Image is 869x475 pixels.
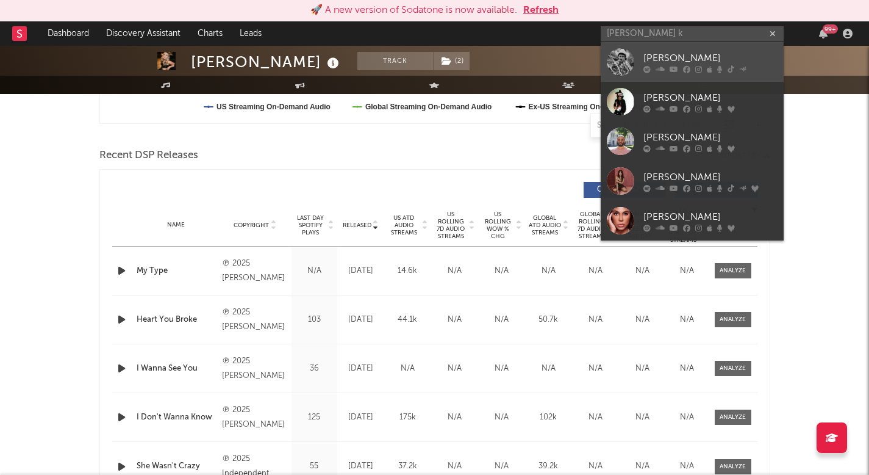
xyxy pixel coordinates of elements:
a: [PERSON_NAME] [601,201,784,241]
div: N/A [669,460,706,473]
a: Charts [189,21,231,46]
div: [DATE] [340,460,381,473]
a: I Don't Wanna Know [137,412,216,424]
span: Global Rolling 7D Audio Streams [575,211,609,240]
span: Copyright [234,222,269,229]
span: Originals ( 32 ) [592,186,648,194]
div: ℗ 2025 [PERSON_NAME] [222,305,288,335]
div: 103 [295,314,334,326]
div: [DATE] [340,363,381,375]
div: N/A [481,363,522,375]
button: Refresh [523,3,559,18]
div: [PERSON_NAME] [643,51,778,65]
div: [PERSON_NAME] [643,130,778,145]
div: N/A [528,363,569,375]
div: N/A [295,265,334,277]
div: N/A [434,412,475,424]
div: N/A [622,363,663,375]
div: N/A [481,314,522,326]
div: N/A [622,460,663,473]
div: [DATE] [340,412,381,424]
input: Search for artists [601,26,784,42]
div: ℗ 2025 [PERSON_NAME] [222,403,288,432]
div: 39.2k [528,460,569,473]
a: I Wanna See You [137,363,216,375]
div: N/A [434,265,475,277]
div: N/A [575,412,616,424]
text: Ex-US Streaming On-Demand Audio [528,103,654,111]
a: Leads [231,21,270,46]
button: Originals(32) [584,182,666,198]
div: N/A [434,363,475,375]
div: 102k [528,412,569,424]
div: N/A [669,363,706,375]
div: [DATE] [340,314,381,326]
a: My Type [137,265,216,277]
span: Last Day Spotify Plays [295,214,327,236]
div: 99 + [823,24,838,34]
text: Global Streaming On-Demand Audio [365,103,492,111]
div: [DATE] [340,265,381,277]
div: 55 [295,460,334,473]
div: ℗ 2025 [PERSON_NAME] [222,256,288,286]
button: Track [357,52,434,70]
a: [PERSON_NAME] [601,161,784,201]
span: Global ATD Audio Streams [528,214,562,236]
span: US Rolling WoW % Chg [481,211,515,240]
div: 14.6k [387,265,428,277]
div: N/A [387,363,428,375]
button: 99+ [819,29,828,38]
div: 175k [387,412,428,424]
a: [PERSON_NAME] [601,42,784,82]
input: Search by song name or URL [591,121,720,131]
span: ( 2 ) [434,52,470,70]
span: Released [343,222,371,229]
a: [PERSON_NAME] [601,82,784,121]
div: 37.2k [387,460,428,473]
div: 125 [295,412,334,424]
div: N/A [481,460,522,473]
div: N/A [481,265,522,277]
div: 36 [295,363,334,375]
div: Name [137,220,216,230]
div: N/A [622,265,663,277]
button: (2) [434,52,470,70]
div: N/A [575,363,616,375]
div: N/A [575,314,616,326]
div: N/A [528,265,569,277]
div: ℗ 2025 [PERSON_NAME] [222,354,288,383]
a: Dashboard [39,21,98,46]
a: Discovery Assistant [98,21,189,46]
span: US ATD Audio Streams [387,214,421,236]
div: N/A [434,314,475,326]
div: 44.1k [387,314,428,326]
div: [PERSON_NAME] [643,170,778,184]
div: N/A [669,265,706,277]
div: [PERSON_NAME] [643,209,778,224]
a: [PERSON_NAME] [601,121,784,161]
text: US Streaming On-Demand Audio [216,103,331,111]
div: 🚀 A new version of Sodatone is now available. [310,3,517,18]
a: She Wasn't Crazy [137,460,216,473]
div: [PERSON_NAME] [191,52,342,72]
div: [PERSON_NAME] [643,90,778,105]
div: N/A [575,265,616,277]
div: N/A [481,412,522,424]
div: 50.7k [528,314,569,326]
div: N/A [669,314,706,326]
span: US Rolling 7D Audio Streams [434,211,468,240]
div: N/A [622,412,663,424]
div: N/A [575,460,616,473]
a: Heart You Broke [137,314,216,326]
span: Recent DSP Releases [99,148,198,163]
div: N/A [669,412,706,424]
div: N/A [434,460,475,473]
div: N/A [622,314,663,326]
